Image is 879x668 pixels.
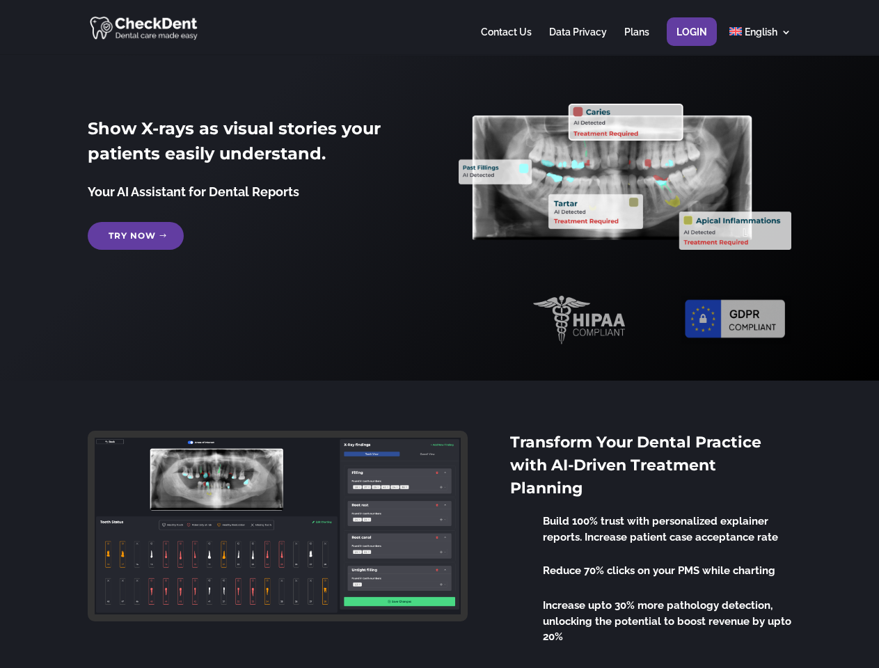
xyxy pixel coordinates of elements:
a: Try Now [88,222,184,250]
a: English [729,27,791,54]
img: X_Ray_annotated [459,104,791,250]
span: Your AI Assistant for Dental Reports [88,184,299,199]
a: Data Privacy [549,27,607,54]
a: Contact Us [481,27,532,54]
img: CheckDent AI [90,14,199,41]
span: Reduce 70% clicks on your PMS while charting [543,564,775,577]
span: Build 100% trust with personalized explainer reports. Increase patient case acceptance rate [543,515,778,543]
h2: Show X-rays as visual stories your patients easily understand. [88,116,420,173]
span: Transform Your Dental Practice with AI-Driven Treatment Planning [510,433,761,498]
a: Login [676,27,707,54]
span: English [745,26,777,38]
span: Increase upto 30% more pathology detection, unlocking the potential to boost revenue by upto 20% [543,599,791,643]
a: Plans [624,27,649,54]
